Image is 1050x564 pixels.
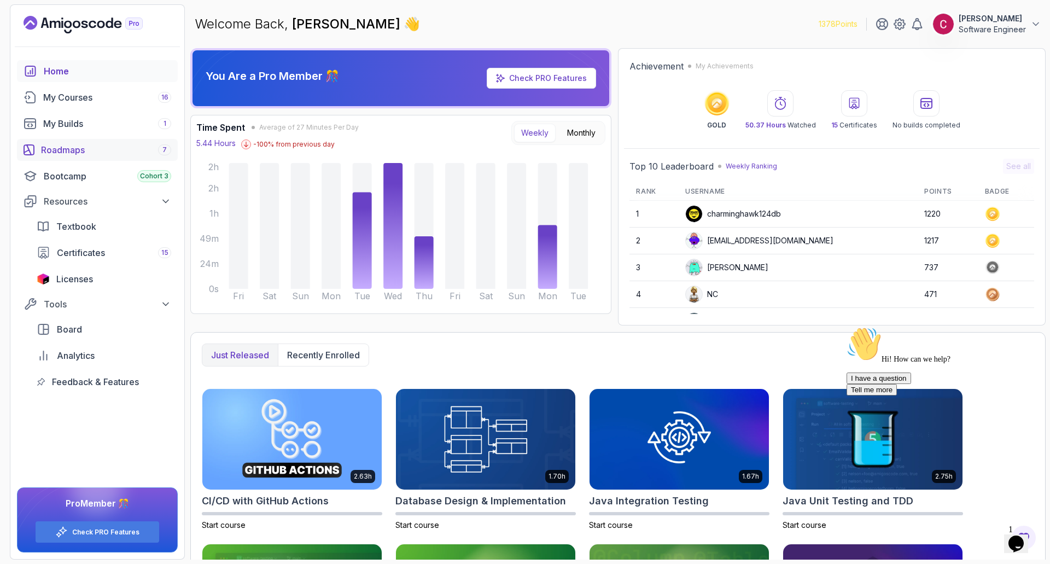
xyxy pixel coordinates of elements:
h2: Java Unit Testing and TDD [783,493,913,509]
tspan: Fri [450,290,460,301]
td: 471 [918,281,978,308]
div: [EMAIL_ADDRESS][DOMAIN_NAME] [685,232,833,249]
th: Username [679,183,918,201]
span: Certificates [57,246,105,259]
tspan: Tue [570,290,586,301]
button: Check PRO Features [35,521,160,543]
button: user profile image[PERSON_NAME]Software Engineer [932,13,1041,35]
span: Licenses [56,272,93,286]
img: default monster avatar [686,259,702,276]
tspan: Fri [233,290,244,301]
a: Landing page [24,16,168,33]
span: Average of 27 Minutes Per Day [259,123,359,132]
img: Java Integration Testing card [590,389,769,490]
img: jetbrains icon [37,274,50,284]
iframe: chat widget [842,322,1039,515]
a: Java Integration Testing card1.67hJava Integration TestingStart course [589,388,769,531]
p: You Are a Pro Member 🎊 [206,68,339,84]
a: Check PRO Features [509,73,587,83]
button: Just released [202,344,278,366]
a: courses [17,86,178,108]
span: 50.37 Hours [745,121,786,129]
td: 2 [629,228,679,254]
img: default monster avatar [686,232,702,249]
button: Tools [17,294,178,314]
div: Bootcamp [44,170,171,183]
tspan: 0s [209,283,219,294]
div: Resources [44,195,171,208]
div: 👋Hi! How can we help?I have a questionTell me more [4,4,201,73]
a: roadmaps [17,139,178,161]
div: My Courses [43,91,171,104]
tspan: Sat [262,290,277,301]
div: NC [685,286,718,303]
td: 3 [629,254,679,281]
iframe: chat widget [1004,520,1039,553]
button: See all [1003,159,1034,174]
th: Points [918,183,978,201]
p: Weekly Ranking [726,162,777,171]
img: Java Unit Testing and TDD card [783,389,962,490]
tspan: 2h [208,183,219,194]
tspan: 2h [208,161,219,172]
td: 4 [629,281,679,308]
div: charminghawk124db [685,205,781,223]
th: Badge [978,183,1034,201]
td: 1217 [918,228,978,254]
th: Rank [629,183,679,201]
div: Tools [44,298,171,311]
p: 1.70h [549,472,565,481]
div: Home [44,65,171,78]
tspan: Thu [416,290,433,301]
span: Start course [589,520,633,530]
p: My Achievements [696,62,754,71]
button: Resources [17,191,178,211]
p: 1.67h [742,472,759,481]
span: Feedback & Features [52,375,139,388]
p: Watched [745,121,816,130]
button: I have a question [4,50,69,62]
button: Tell me more [4,62,55,73]
h2: Database Design & Implementation [395,493,566,509]
img: :wave: [4,4,39,39]
span: 7 [162,146,167,154]
h2: Java Integration Testing [589,493,709,509]
a: feedback [30,371,178,393]
button: Monthly [560,124,603,142]
td: 1 [629,201,679,228]
span: Board [57,323,82,336]
a: board [30,318,178,340]
span: Analytics [57,349,95,362]
tspan: Sun [292,290,309,301]
span: Start course [202,520,246,530]
button: Weekly [514,124,556,142]
a: textbook [30,216,178,237]
img: user profile image [686,286,702,303]
img: user profile image [686,206,702,222]
a: Java Unit Testing and TDD card2.75hJava Unit Testing and TDDStart course [783,388,963,531]
a: analytics [30,345,178,367]
span: Cohort 3 [140,172,168,181]
tspan: Sun [508,290,525,301]
span: Textbook [56,220,96,233]
span: [PERSON_NAME] [292,16,404,32]
img: user profile image [933,14,954,34]
h2: Achievement [629,60,684,73]
a: home [17,60,178,82]
tspan: 49m [200,233,219,244]
span: 👋 [401,13,424,36]
div: Apply5489 [685,312,747,330]
p: Just released [211,348,269,362]
a: licenses [30,268,178,290]
h2: CI/CD with GitHub Actions [202,493,329,509]
p: 1378 Points [819,19,857,30]
p: Recently enrolled [287,348,360,362]
p: Software Engineer [959,24,1026,35]
p: 2.63h [354,472,372,481]
tspan: Tue [354,290,370,301]
div: [PERSON_NAME] [685,259,768,276]
td: 737 [918,254,978,281]
p: GOLD [707,121,726,130]
p: 5.44 Hours [196,138,236,149]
